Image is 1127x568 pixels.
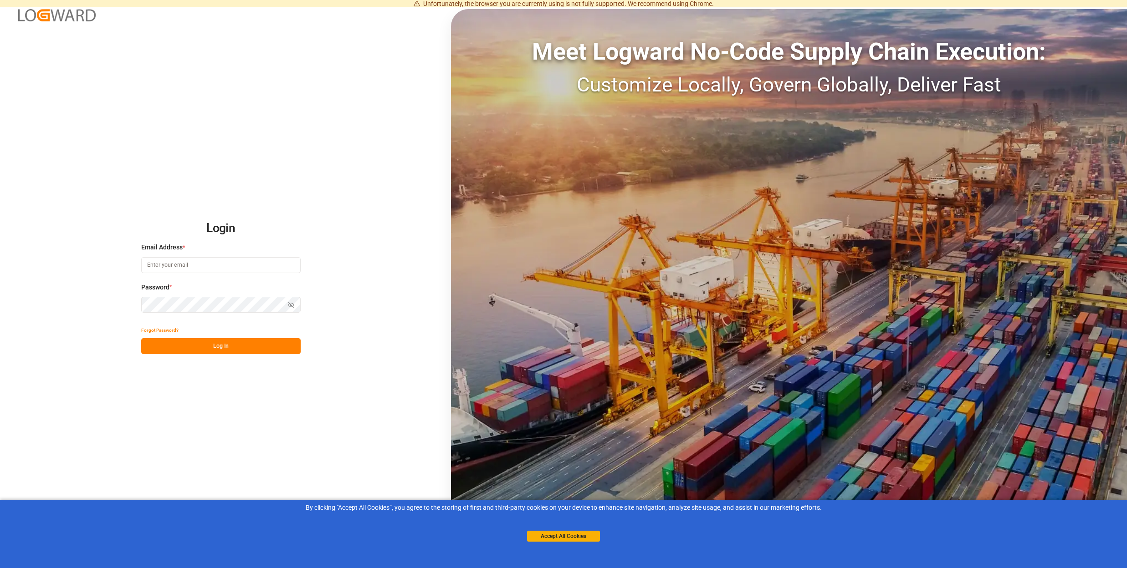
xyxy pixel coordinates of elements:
img: Logward_new_orange.png [18,9,96,21]
span: Email Address [141,243,183,252]
div: By clicking "Accept All Cookies”, you agree to the storing of first and third-party cookies on yo... [6,503,1121,512]
button: Log In [141,338,301,354]
button: Forgot Password? [141,322,179,338]
h2: Login [141,214,301,243]
div: Customize Locally, Govern Globally, Deliver Fast [451,70,1127,100]
span: Password [141,283,169,292]
input: Enter your email [141,257,301,273]
div: Meet Logward No-Code Supply Chain Execution: [451,34,1127,70]
button: Accept All Cookies [527,531,600,542]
